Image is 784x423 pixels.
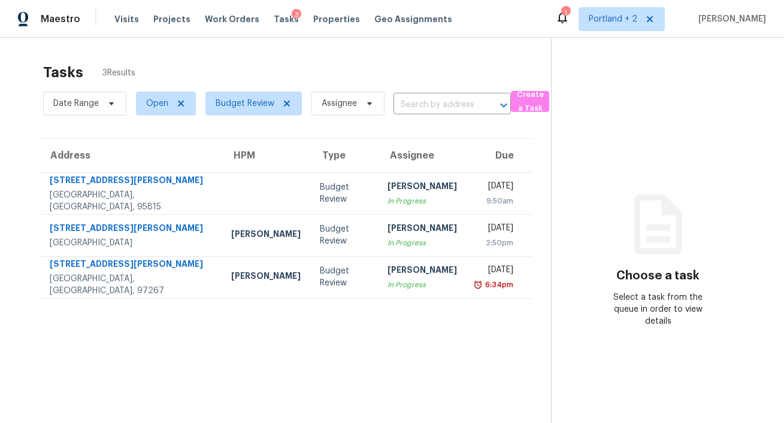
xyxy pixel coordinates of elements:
[393,96,477,114] input: Search by address
[694,13,766,25] span: [PERSON_NAME]
[616,270,700,282] h3: Choose a task
[388,195,457,207] div: In Progress
[43,66,83,78] h2: Tasks
[38,139,222,172] th: Address
[476,222,513,237] div: [DATE]
[483,279,513,291] div: 6:34pm
[511,91,549,112] button: Create a Task
[388,222,457,237] div: [PERSON_NAME]
[320,181,368,205] div: Budget Review
[605,291,712,327] div: Select a task from the queue in order to view details
[476,195,513,207] div: 9:50am
[50,174,212,189] div: [STREET_ADDRESS][PERSON_NAME]
[205,13,259,25] span: Work Orders
[561,7,570,19] div: 1
[388,279,457,291] div: In Progress
[374,13,452,25] span: Geo Assignments
[146,98,168,109] span: Open
[50,258,212,273] div: [STREET_ADDRESS][PERSON_NAME]
[114,13,139,25] span: Visits
[222,139,310,172] th: HPM
[473,279,483,291] img: Overdue Alarm Icon
[476,180,513,195] div: [DATE]
[388,180,457,195] div: [PERSON_NAME]
[320,265,368,289] div: Budget Review
[274,15,299,23] span: Tasks
[216,98,274,109] span: Budget Review
[292,9,301,21] div: 3
[476,264,513,279] div: [DATE]
[388,264,457,279] div: [PERSON_NAME]
[378,139,467,172] th: Assignee
[320,223,368,247] div: Budget Review
[476,237,513,249] div: 2:50pm
[231,270,301,285] div: [PERSON_NAME]
[313,13,360,25] span: Properties
[50,222,212,237] div: [STREET_ADDRESS][PERSON_NAME]
[41,13,80,25] span: Maestro
[322,98,357,109] span: Assignee
[102,67,135,79] span: 3 Results
[589,13,637,25] span: Portland + 2
[50,273,212,297] div: [GEOGRAPHIC_DATA], [GEOGRAPHIC_DATA], 97267
[153,13,190,25] span: Projects
[50,237,212,249] div: [GEOGRAPHIC_DATA]
[388,237,457,249] div: In Progress
[495,97,512,114] button: Open
[517,88,543,115] span: Create a Task
[50,189,212,213] div: [GEOGRAPHIC_DATA], [GEOGRAPHIC_DATA], 95815
[310,139,378,172] th: Type
[467,139,532,172] th: Due
[231,228,301,243] div: [PERSON_NAME]
[53,98,99,109] span: Date Range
